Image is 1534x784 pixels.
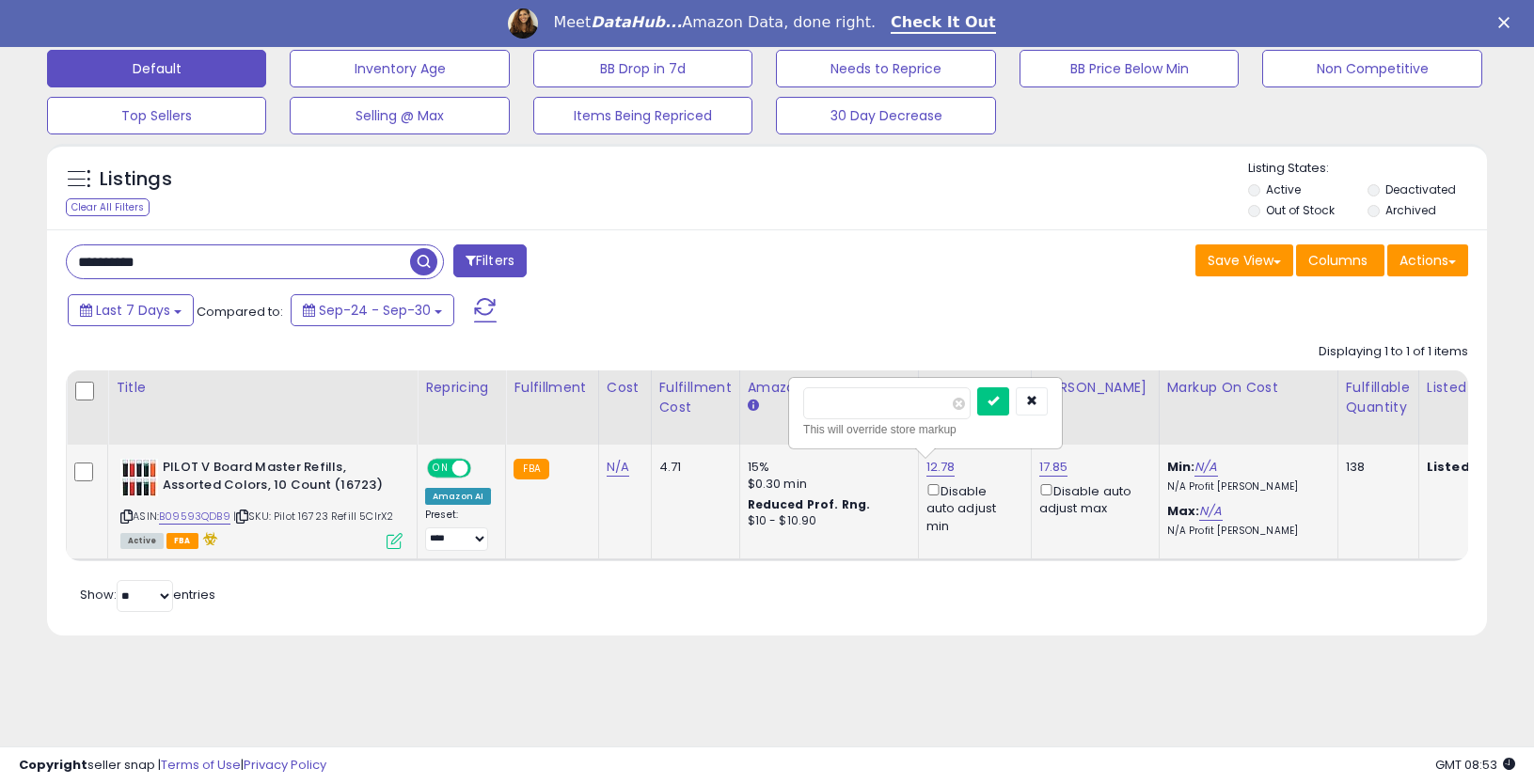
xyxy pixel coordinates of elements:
[159,509,230,525] a: B09593QDB9
[1296,244,1384,276] button: Columns
[891,13,996,34] a: Check It Out
[161,756,241,774] a: Terms of Use
[319,301,431,320] span: Sep-24 - Sep-30
[776,50,995,87] button: Needs to Reprice
[1039,378,1151,398] div: [PERSON_NAME]
[468,461,498,477] span: OFF
[1435,756,1515,774] span: 2025-10-14 08:53 GMT
[47,97,266,134] button: Top Sellers
[1387,244,1468,276] button: Actions
[926,458,956,477] a: 12.78
[425,488,491,505] div: Amazon AI
[748,513,904,529] div: $10 - $10.90
[659,378,732,417] div: Fulfillment Cost
[1308,251,1368,270] span: Columns
[1266,202,1335,218] label: Out of Stock
[120,533,164,549] span: All listings currently available for purchase on Amazon
[1167,458,1195,476] b: Min:
[1498,17,1517,28] div: Close
[803,420,1048,439] div: This will override store markup
[1167,378,1330,398] div: Markup on Cost
[607,378,643,398] div: Cost
[100,166,172,193] h5: Listings
[1199,502,1222,521] a: N/A
[1346,378,1411,417] div: Fulfillable Quantity
[514,459,548,479] small: FBA
[776,97,995,134] button: 30 Day Decrease
[290,97,509,134] button: Selling @ Max
[197,303,283,321] span: Compared to:
[291,294,454,326] button: Sep-24 - Sep-30
[163,459,391,498] b: PILOT V Board Master Refills, Assorted Colors, 10 Count (16723)
[425,378,498,398] div: Repricing
[1385,202,1436,218] label: Archived
[47,50,266,87] button: Default
[748,378,910,398] div: Amazon Fees
[1194,458,1217,477] a: N/A
[591,13,682,31] i: DataHub...
[120,459,158,496] img: 41iWLZEy1tS._SL40_.jpg
[1266,181,1301,197] label: Active
[1167,525,1323,538] p: N/A Profit [PERSON_NAME]
[1039,480,1145,517] div: Disable auto adjust max
[233,509,393,524] span: | SKU: Pilot 16723 Refill 5ClrX2
[1195,244,1293,276] button: Save View
[19,756,87,774] strong: Copyright
[425,509,491,551] div: Preset:
[659,459,725,476] div: 4.71
[1319,343,1468,361] div: Displaying 1 to 1 of 1 items
[748,398,759,415] small: Amazon Fees.
[68,294,194,326] button: Last 7 Days
[19,757,326,775] div: seller snap | |
[607,458,629,477] a: N/A
[553,13,876,32] div: Meet Amazon Data, done right.
[1262,50,1481,87] button: Non Competitive
[1020,50,1239,87] button: BB Price Below Min
[429,461,452,477] span: ON
[116,378,409,398] div: Title
[1159,370,1337,445] th: The percentage added to the cost of goods (COGS) that forms the calculator for Min & Max prices.
[198,532,218,545] i: hazardous material
[748,459,904,476] div: 15%
[453,244,527,277] button: Filters
[926,480,1017,535] div: Disable auto adjust min
[96,301,170,320] span: Last 7 Days
[1167,502,1200,520] b: Max:
[748,496,871,512] b: Reduced Prof. Rng.
[290,50,509,87] button: Inventory Age
[748,476,904,493] div: $0.30 min
[1167,480,1323,494] p: N/A Profit [PERSON_NAME]
[533,50,752,87] button: BB Drop in 7d
[1248,160,1487,178] p: Listing States:
[1346,459,1404,476] div: 138
[1427,458,1512,476] b: Listed Price:
[533,97,752,134] button: Items Being Repriced
[514,378,590,398] div: Fulfillment
[80,586,215,604] span: Show: entries
[166,533,198,549] span: FBA
[1385,181,1456,197] label: Deactivated
[508,8,538,39] img: Profile image for Georgie
[1039,458,1068,477] a: 17.85
[66,198,150,216] div: Clear All Filters
[120,459,403,547] div: ASIN:
[244,756,326,774] a: Privacy Policy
